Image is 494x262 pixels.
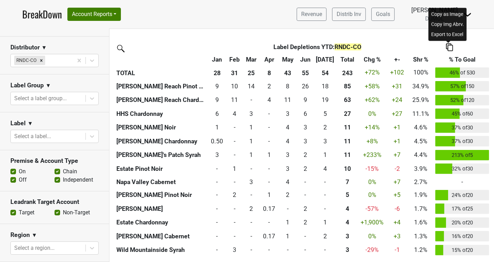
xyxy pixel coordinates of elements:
label: Target [19,208,34,217]
div: 3 [244,109,258,118]
div: 3 [244,177,258,186]
a: Distrib Inv [332,8,366,21]
td: 1.3% [408,229,434,243]
th: Mar: activate to sort column ascending [242,53,260,66]
label: On [19,167,26,176]
th: [PERSON_NAME] [115,202,208,216]
td: 3.9% [408,162,434,176]
td: 1 [314,216,337,230]
td: 11.1% [408,107,434,121]
td: 0 [242,93,260,107]
div: 11 [338,123,356,132]
div: 3 [299,137,312,146]
td: +233 % [358,148,386,162]
div: +1 [388,123,406,132]
div: 5 [315,109,335,118]
td: +72 % [358,66,386,80]
div: 2 [299,164,312,173]
td: 1 [260,148,279,162]
div: 11 [338,137,356,146]
td: +14 % [358,121,386,135]
div: 0.17 [262,204,277,213]
td: 2.5 [314,134,337,148]
td: 0.167 [260,202,279,216]
h3: Label [10,120,26,127]
div: 1 [280,232,295,241]
td: 3.667 [279,176,297,188]
img: filter [115,42,126,54]
td: 0 [208,229,227,243]
td: 3 [279,107,297,121]
td: 0 % [358,188,386,202]
td: +58 % [358,79,386,93]
div: 1 [262,150,277,159]
th: 31 [227,66,242,80]
button: Account Reports [67,8,121,21]
td: 10.5 [279,93,297,107]
span: RNDC-CO [335,43,361,50]
div: -2 [388,164,406,173]
th: 54 [314,66,337,80]
td: 4.6% [408,121,434,135]
div: Remove RNDC-CO [38,56,45,65]
div: - [262,164,277,173]
div: 3 [299,123,312,132]
td: 5 [314,107,337,121]
td: +102 [386,66,408,80]
div: - [299,177,312,186]
td: 0 [227,202,242,216]
td: 1 [260,188,279,202]
div: 2 [280,190,295,199]
label: Non-Target [63,208,90,217]
td: 0 [279,202,297,216]
th: Wild Mountainside Syrah [115,243,208,257]
td: 0 [297,188,314,202]
td: +8 % [358,134,386,148]
td: 2.167 [297,148,314,162]
div: 2 [299,218,312,227]
div: 1 [262,190,277,199]
th: 10.667 [337,148,358,162]
td: 8.5 [208,79,227,93]
th: +-: activate to sort column ascending [386,53,408,66]
th: 4.000 [337,216,358,230]
span: ▼ [27,119,33,128]
div: 4 [280,177,295,186]
td: 9.333 [297,93,314,107]
td: 4 [260,93,279,107]
td: 1.9% [408,188,434,202]
div: - [209,204,225,213]
td: 1 [242,148,260,162]
th: 243 [337,66,358,80]
div: - [299,232,312,241]
th: HHS Chardonnay [115,107,208,121]
th: Jan: activate to sort column ascending [208,53,227,66]
td: 0 [314,202,337,216]
th: 4.167 [337,202,358,216]
div: Copy as Image [430,9,465,19]
div: - [280,204,295,213]
div: 0.50 [209,137,225,146]
img: Copy to clipboard [446,43,453,51]
th: Apr: activate to sort column ascending [260,53,279,66]
td: 2 [314,229,337,243]
div: +3 [388,232,406,241]
div: 4 [280,123,295,132]
div: Copy Img Abrv. [430,19,465,29]
td: 11 [227,93,242,107]
div: 1 [280,218,295,227]
div: - [315,190,335,199]
td: 0 [208,162,227,176]
td: 6 [297,107,314,121]
div: 27 [338,109,356,118]
div: 1 [244,123,258,132]
th: &nbsp;: activate to sort column ascending [115,53,208,66]
th: 25 [242,66,260,80]
div: 6 [209,109,225,118]
a: BreakDown [22,7,62,22]
div: - [262,109,277,118]
td: 2 [260,79,279,93]
div: 3 [280,109,295,118]
td: -15 % [358,162,386,176]
div: - [315,204,335,213]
